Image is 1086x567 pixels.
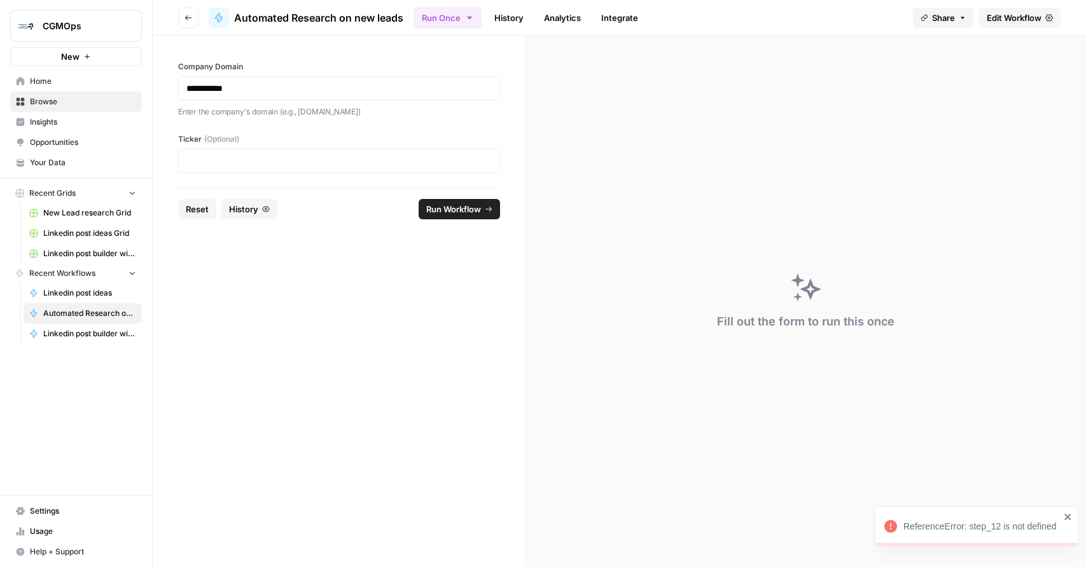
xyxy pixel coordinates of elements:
[178,199,216,219] button: Reset
[221,199,277,219] button: History
[10,184,142,203] button: Recent Grids
[10,542,142,562] button: Help + Support
[10,92,142,112] a: Browse
[43,248,136,259] span: Linkedin post builder with review Grid
[61,50,80,63] span: New
[10,521,142,542] a: Usage
[487,8,531,28] a: History
[24,243,142,264] a: Linkedin post builder with review Grid
[913,8,974,28] button: Share
[30,137,136,148] span: Opportunities
[29,268,95,279] span: Recent Workflows
[30,505,136,517] span: Settings
[10,501,142,521] a: Settings
[178,133,500,145] label: Ticker
[10,71,142,92] a: Home
[979,8,1061,28] a: Edit Workflow
[30,96,136,107] span: Browse
[204,133,239,145] span: (Optional)
[10,132,142,153] a: Opportunities
[43,20,120,32] span: CGMOps
[178,61,500,72] label: Company Domain
[24,223,142,243] a: Linkedin post ideas Grid
[24,324,142,344] a: Linkedin post builder with review
[10,47,142,66] button: New
[43,308,136,319] span: Automated Research on new leads
[414,7,482,29] button: Run Once
[30,116,136,128] span: Insights
[426,203,481,215] span: Run Workflow
[29,188,76,199] span: Recent Grids
[24,283,142,303] a: Linkedin post ideas
[987,11,1041,24] span: Edit Workflow
[43,207,136,219] span: New Lead research Grid
[30,546,136,557] span: Help + Support
[234,10,403,25] span: Automated Research on new leads
[10,10,142,42] button: Workspace: CGMOps
[30,526,136,537] span: Usage
[419,199,500,219] button: Run Workflow
[10,153,142,173] a: Your Data
[717,313,895,331] div: Fill out the form to run this once
[10,112,142,132] a: Insights
[24,203,142,223] a: New Lead research Grid
[43,328,136,339] span: Linkedin post builder with review
[30,76,136,87] span: Home
[1064,512,1073,522] button: close
[209,8,403,28] a: Automated Research on new leads
[24,303,142,324] a: Automated Research on new leads
[10,264,142,283] button: Recent Workflows
[536,8,588,28] a: Analytics
[43,228,136,239] span: Linkedin post ideas Grid
[932,11,955,24] span: Share
[594,8,646,28] a: Integrate
[15,15,38,38] img: CGMOps Logo
[178,106,500,118] p: Enter the company's domain (e.g., [DOMAIN_NAME])
[186,203,209,215] span: Reset
[43,287,136,299] span: Linkedin post ideas
[903,520,1060,533] div: ReferenceError: step_12 is not defined
[30,157,136,168] span: Your Data
[229,203,258,215] span: History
